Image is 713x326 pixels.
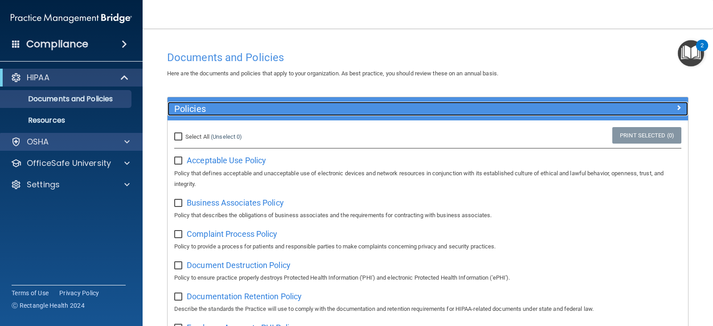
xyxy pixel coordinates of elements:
[174,241,681,252] p: Policy to provide a process for patients and responsible parties to make complaints concerning pr...
[187,229,277,239] span: Complaint Process Policy
[11,136,130,147] a: OSHA
[27,136,49,147] p: OSHA
[174,102,681,116] a: Policies
[174,304,681,314] p: Describe the standards the Practice will use to comply with the documentation and retention requi...
[27,72,49,83] p: HIPAA
[678,40,704,66] button: Open Resource Center, 2 new notifications
[174,272,681,283] p: Policy to ensure practice properly destroys Protected Health Information ('PHI') and electronic P...
[11,9,132,27] img: PMB logo
[12,289,49,297] a: Terms of Use
[174,168,681,190] p: Policy that defines acceptable and unacceptable use of electronic devices and network resources i...
[174,210,681,221] p: Policy that describes the obligations of business associates and the requirements for contracting...
[27,179,60,190] p: Settings
[26,38,88,50] h4: Compliance
[211,133,242,140] a: (Unselect 0)
[11,72,129,83] a: HIPAA
[187,198,284,207] span: Business Associates Policy
[612,127,681,144] a: Print Selected (0)
[6,116,127,125] p: Resources
[187,260,291,270] span: Document Destruction Policy
[6,95,127,103] p: Documents and Policies
[174,104,551,114] h5: Policies
[167,70,498,77] span: Here are the documents and policies that apply to your organization. As best practice, you should...
[167,52,688,63] h4: Documents and Policies
[59,289,99,297] a: Privacy Policy
[701,45,704,57] div: 2
[12,301,85,310] span: Ⓒ Rectangle Health 2024
[174,133,184,140] input: Select All (Unselect 0)
[187,292,302,301] span: Documentation Retention Policy
[185,133,209,140] span: Select All
[187,156,266,165] span: Acceptable Use Policy
[11,179,130,190] a: Settings
[11,158,130,169] a: OfficeSafe University
[27,158,111,169] p: OfficeSafe University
